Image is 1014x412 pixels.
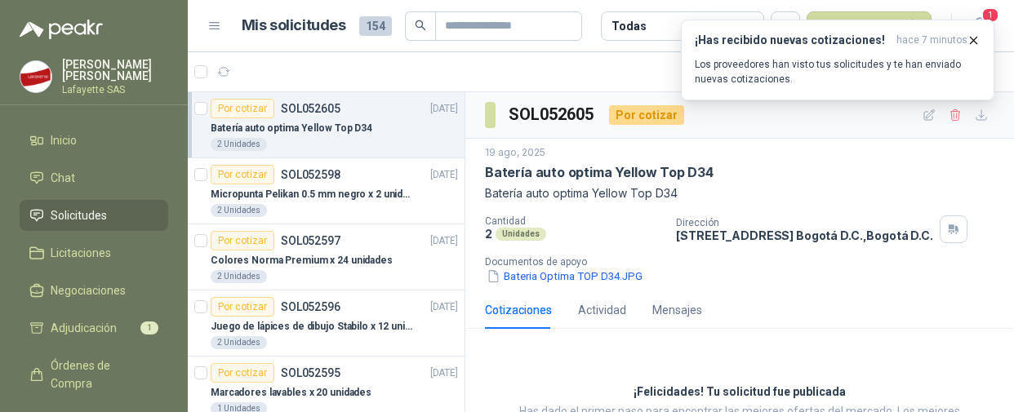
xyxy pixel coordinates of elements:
p: Documentos de apoyo [485,256,1007,268]
button: Nueva solicitud [807,11,932,41]
p: Dirección [676,217,932,228]
p: Cantidad [485,215,663,227]
p: 19 ago, 2025 [485,145,545,161]
div: 2 Unidades [211,138,267,151]
a: Licitaciones [20,237,168,268]
div: Por cotizar [609,105,684,125]
a: Chat [20,162,168,193]
span: Solicitudes [51,206,107,224]
p: [DATE] [430,233,458,249]
p: Los proveedores han visto tus solicitudes y te han enviado nuevas cotizaciones. [695,57,981,86]
p: [DATE] [430,101,458,117]
p: Marcadores lavables x 20 unidades [211,385,371,401]
button: 1 [965,11,994,41]
a: Solicitudes [20,200,168,231]
p: SOL052598 [281,169,340,180]
button: ¡Has recibido nuevas cotizaciones!hace 7 minutos Los proveedores han visto tus solicitudes y te h... [681,20,994,100]
p: [DATE] [430,299,458,315]
div: Por cotizar [211,363,274,383]
span: hace 7 minutos [896,33,967,47]
a: Por cotizarSOL052605[DATE] Batería auto optima Yellow Top D342 Unidades [188,92,465,158]
p: Batería auto optima Yellow Top D34 [211,121,372,136]
div: Unidades [496,228,546,241]
a: Por cotizarSOL052597[DATE] Colores Norma Premium x 24 unidades2 Unidades [188,224,465,290]
p: Micropunta Pelikan 0.5 mm negro x 2 unidades [211,187,414,202]
div: Actividad [578,301,626,319]
p: [DATE] [430,365,458,381]
h1: Mis solicitudes [242,14,346,38]
a: Órdenes de Compra [20,350,168,399]
p: Batería auto optima Yellow Top D34 [485,184,994,202]
span: Órdenes de Compra [51,357,153,392]
p: SOL052605 [281,103,340,114]
p: [DATE] [430,167,458,183]
span: 154 [359,16,392,36]
h3: ¡Felicidades! Tu solicitud fue publicada [634,383,846,402]
div: 2 Unidades [211,336,267,349]
span: Negociaciones [51,281,126,299]
img: Logo peakr [20,20,103,39]
div: Todas [612,17,646,35]
h3: SOL052605 [509,102,596,127]
a: Inicio [20,125,168,156]
p: Lafayette SAS [62,85,168,95]
div: Por cotizar [211,99,274,118]
p: SOL052597 [281,235,340,246]
span: 1 [140,321,158,334]
img: Company Logo [20,61,51,92]
div: 2 Unidades [211,270,267,283]
p: 2 [485,227,492,241]
h3: ¡Has recibido nuevas cotizaciones! [695,33,890,47]
span: Chat [51,169,75,187]
div: Cotizaciones [485,301,552,319]
div: Por cotizar [211,165,274,184]
p: SOL052596 [281,301,340,312]
p: [PERSON_NAME] [PERSON_NAME] [62,59,168,82]
span: Adjudicación [51,319,117,337]
p: [STREET_ADDRESS] Bogotá D.C. , Bogotá D.C. [676,228,932,242]
div: 2 Unidades [211,204,267,217]
a: Negociaciones [20,275,168,306]
div: Mensajes [652,301,702,319]
a: Por cotizarSOL052598[DATE] Micropunta Pelikan 0.5 mm negro x 2 unidades2 Unidades [188,158,465,224]
span: 1 [981,7,999,23]
span: Inicio [51,131,77,149]
p: Juego de lápices de dibujo Stabilo x 12 unidades [211,319,414,334]
p: Colores Norma Premium x 24 unidades [211,253,393,268]
div: Por cotizar [211,231,274,250]
p: SOL052595 [281,367,340,379]
div: Por cotizar [211,297,274,317]
a: Adjudicación1 [20,312,168,343]
span: Licitaciones [51,244,111,262]
button: Bateria Optima TOP D34.JPG [485,268,644,285]
p: Batería auto optima Yellow Top D34 [485,164,714,181]
span: search [415,20,426,31]
a: Por cotizarSOL052596[DATE] Juego de lápices de dibujo Stabilo x 12 unidades2 Unidades [188,290,465,357]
